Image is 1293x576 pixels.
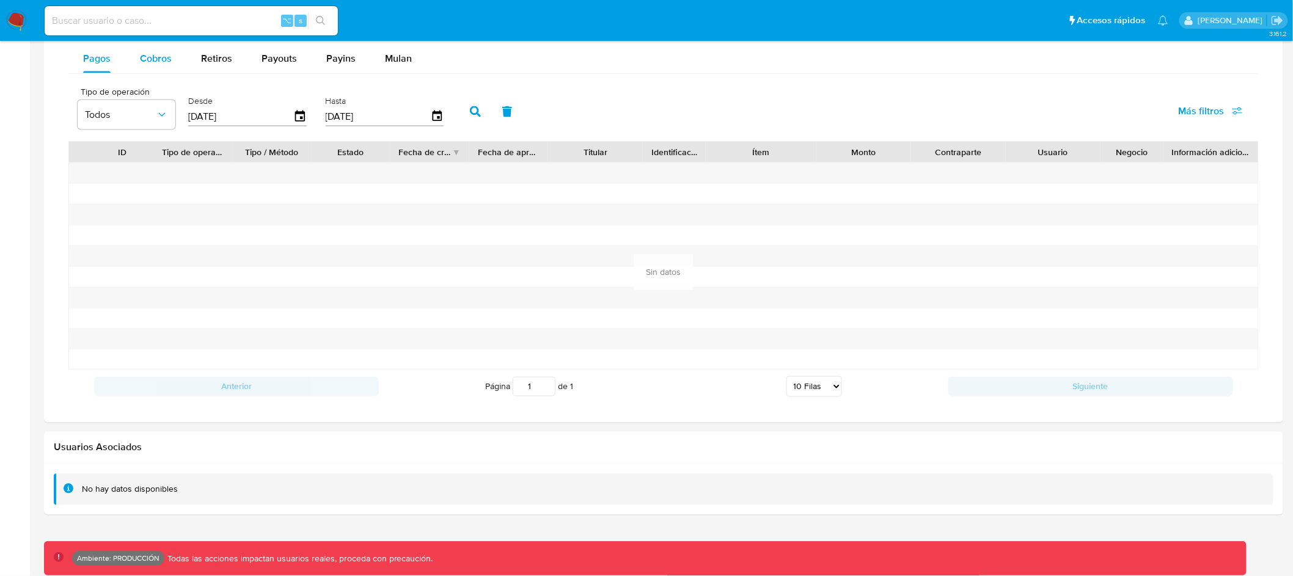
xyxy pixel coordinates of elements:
[45,13,338,29] input: Buscar usuario o caso...
[164,553,433,564] p: Todas las acciones impactan usuarios reales, proceda con precaución.
[54,442,1273,454] h2: Usuarios Asociados
[1077,14,1146,27] span: Accesos rápidos
[1271,14,1284,27] a: Salir
[282,15,291,26] span: ⌥
[77,556,159,561] p: Ambiente: PRODUCCIÓN
[1198,15,1267,26] p: diego.assum@mercadolibre.com
[299,15,302,26] span: s
[308,12,333,29] button: search-icon
[1269,29,1287,38] span: 3.161.2
[1158,15,1168,26] a: Notificaciones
